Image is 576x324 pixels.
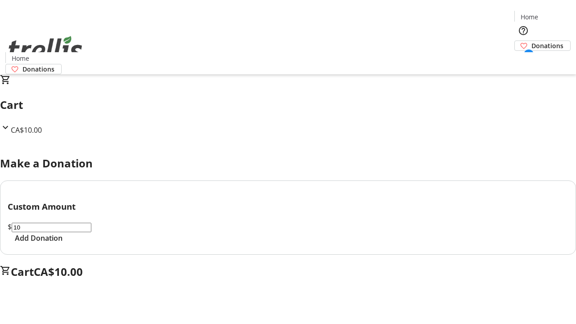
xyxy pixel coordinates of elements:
[515,12,544,22] a: Home
[514,51,532,69] button: Cart
[11,125,42,135] span: CA$10.00
[22,64,54,74] span: Donations
[8,233,70,243] button: Add Donation
[514,40,571,51] a: Donations
[514,22,532,40] button: Help
[12,54,29,63] span: Home
[531,41,563,50] span: Donations
[34,264,83,279] span: CA$10.00
[5,64,62,74] a: Donations
[521,12,538,22] span: Home
[15,233,63,243] span: Add Donation
[8,200,568,213] h3: Custom Amount
[6,54,35,63] a: Home
[12,223,91,232] input: Donation Amount
[5,26,85,71] img: Orient E2E Organization q70Q7hIrxM's Logo
[8,222,12,232] span: $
